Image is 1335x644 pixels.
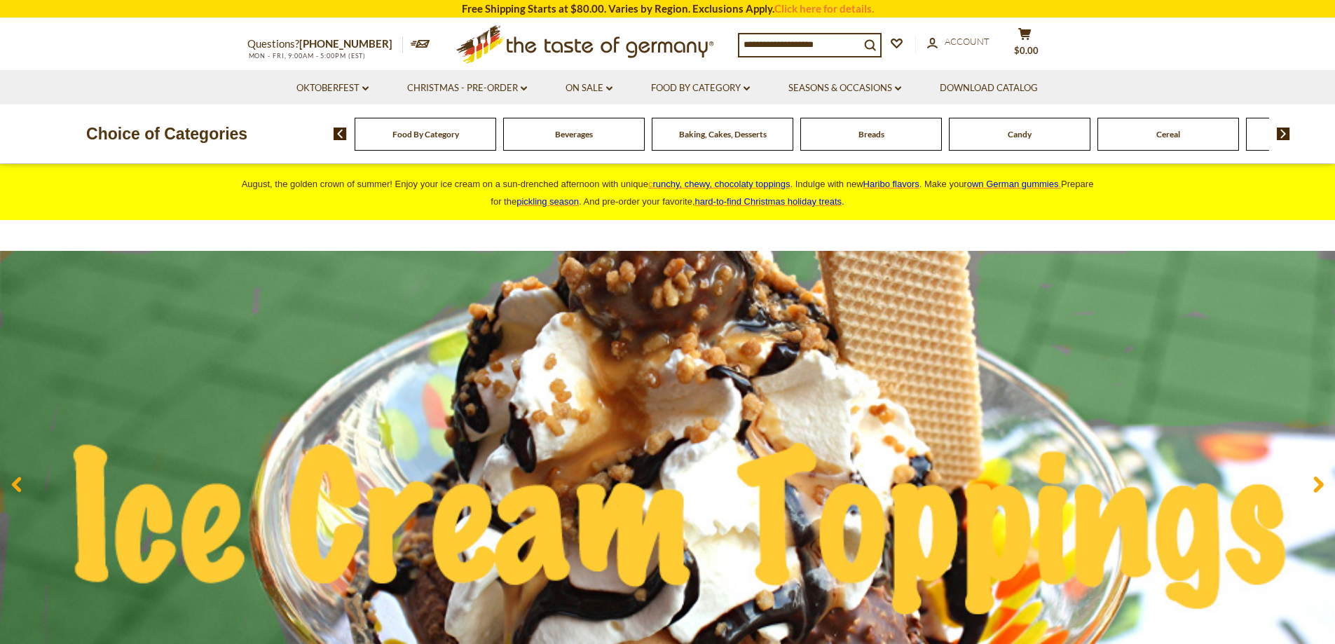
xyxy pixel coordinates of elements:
[695,196,842,207] a: hard-to-find Christmas holiday treats
[858,129,884,139] a: Breads
[296,81,369,96] a: Oktoberfest
[967,179,1059,189] span: own German gummies
[652,179,790,189] span: runchy, chewy, chocolaty toppings
[967,179,1061,189] a: own German gummies.
[242,179,1094,207] span: August, the golden crown of summer! Enjoy your ice cream on a sun-drenched afternoon with unique ...
[679,129,767,139] a: Baking, Cakes, Desserts
[1156,129,1180,139] a: Cereal
[566,81,612,96] a: On Sale
[247,35,403,53] p: Questions?
[1008,129,1032,139] a: Candy
[1004,27,1046,62] button: $0.00
[1014,45,1039,56] span: $0.00
[516,196,579,207] a: pickling season
[774,2,874,15] a: Click here for details.
[299,37,392,50] a: [PHONE_NUMBER]
[788,81,901,96] a: Seasons & Occasions
[648,179,790,189] a: crunchy, chewy, chocolaty toppings
[651,81,750,96] a: Food By Category
[863,179,919,189] a: Haribo flavors
[940,81,1038,96] a: Download Catalog
[334,128,347,140] img: previous arrow
[407,81,527,96] a: Christmas - PRE-ORDER
[247,52,367,60] span: MON - FRI, 9:00AM - 5:00PM (EST)
[695,196,844,207] span: .
[1277,128,1290,140] img: next arrow
[555,129,593,139] a: Beverages
[927,34,990,50] a: Account
[392,129,459,139] a: Food By Category
[945,36,990,47] span: Account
